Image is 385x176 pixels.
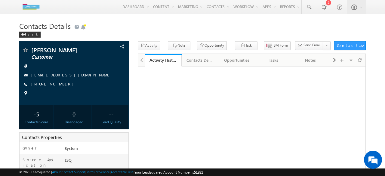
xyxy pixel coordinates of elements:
span: Contacts Properties [22,134,62,140]
div: Back [19,32,41,38]
div: Lead Quality [96,119,127,125]
button: Opportunity [197,41,227,50]
div: 0 [58,108,90,119]
a: Contacts Details [182,54,219,66]
span: SM Form [274,43,288,48]
label: Source Application [23,157,59,168]
span: Contacts Details [19,21,71,31]
a: About [52,170,61,174]
div: Contacts Score [21,119,52,125]
span: Customer [31,54,99,60]
button: Task [235,41,257,50]
div: Notes [297,57,324,64]
span: © 2025 LeadSquared | | | | | [19,169,203,175]
span: [PHONE_NUMBER] [31,81,77,87]
a: Contact Support [62,170,85,174]
a: Activity History [145,54,182,66]
div: Tasks [260,57,287,64]
div: Contacts Details [186,57,213,64]
button: Note [168,41,190,50]
div: Contacts Actions [337,43,362,48]
img: Custom Logo [19,2,43,12]
div: Opportunities [223,57,250,64]
span: Send Email [303,42,321,48]
button: Activity [138,41,160,50]
a: Opportunities [219,54,256,66]
div: Activity History [149,57,177,63]
div: -- [96,108,127,119]
span: 51281 [194,170,203,174]
a: Terms of Service [86,170,110,174]
li: Contacts Details [182,54,219,66]
a: [EMAIL_ADDRESS][DOMAIN_NAME] [31,72,115,77]
button: SM Form [264,41,291,50]
a: Tasks [255,54,292,66]
span: Your Leadsquared Account Number is [134,170,203,174]
button: Contacts Actions [334,41,366,50]
a: Notes [292,54,329,66]
button: Send Email [295,41,323,50]
a: Back [19,31,44,36]
li: Activity History [145,54,182,66]
div: LSQ [63,157,128,165]
div: Disengaged [58,119,90,125]
a: Acceptable Use [111,170,134,174]
span: [PERSON_NAME] [31,47,99,53]
div: -5 [21,108,52,119]
label: Owner [23,145,37,151]
div: System [63,145,128,154]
